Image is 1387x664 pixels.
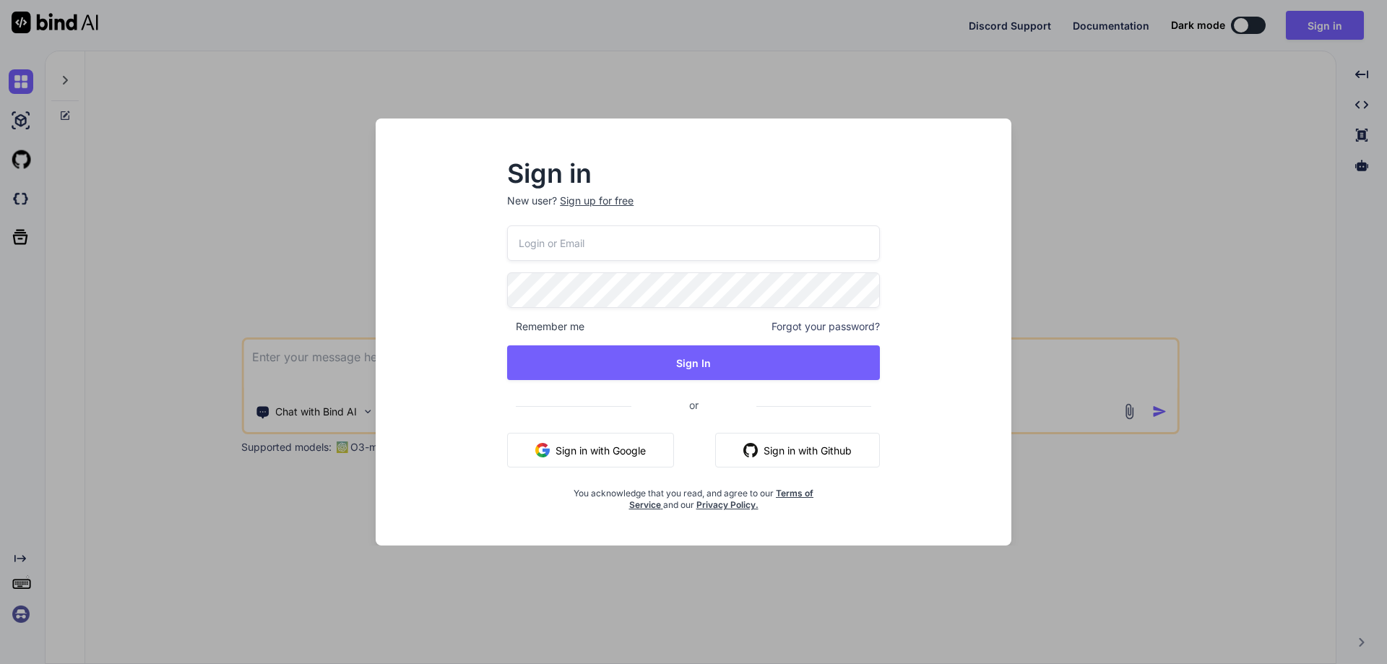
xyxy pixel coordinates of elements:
[507,225,880,261] input: Login or Email
[629,488,814,510] a: Terms of Service
[569,479,818,511] div: You acknowledge that you read, and agree to our and our
[715,433,880,467] button: Sign in with Github
[772,319,880,334] span: Forgot your password?
[507,433,674,467] button: Sign in with Google
[560,194,634,208] div: Sign up for free
[743,443,758,457] img: github
[696,499,759,510] a: Privacy Policy.
[535,443,550,457] img: google
[631,387,756,423] span: or
[507,194,880,225] p: New user?
[507,162,880,185] h2: Sign in
[507,345,880,380] button: Sign In
[507,319,584,334] span: Remember me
